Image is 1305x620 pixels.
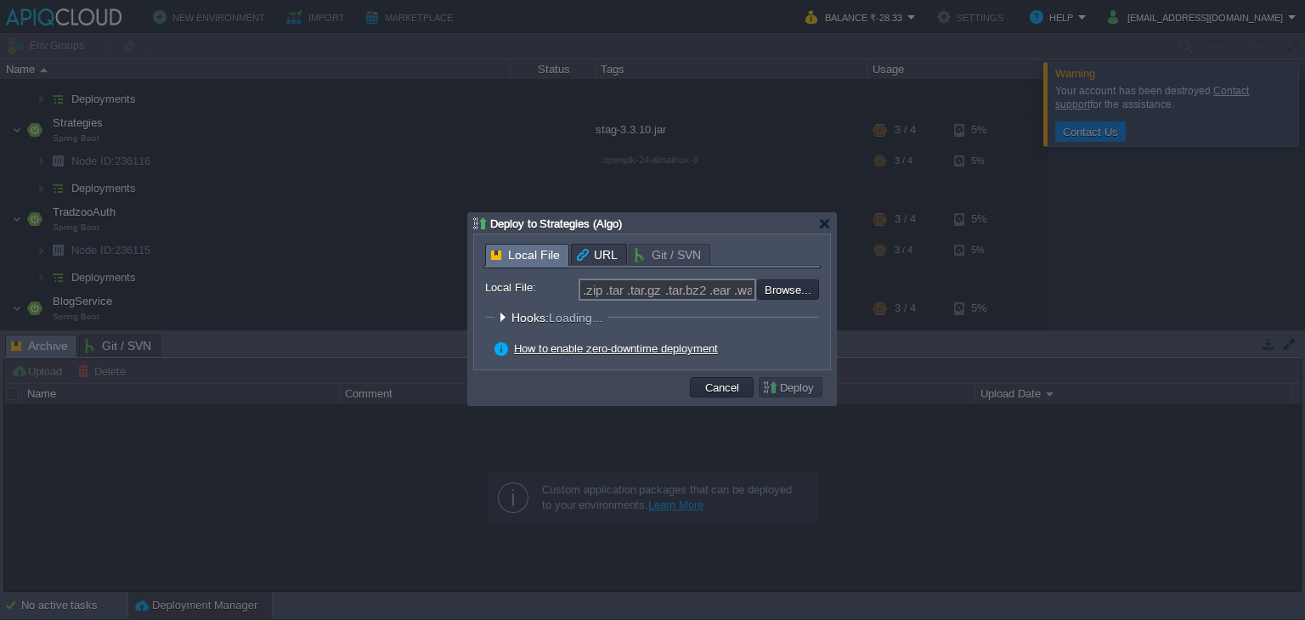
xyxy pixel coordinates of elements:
[490,217,622,230] span: Deploy to Strategies (Algo)
[635,245,701,265] span: Git / SVN
[514,342,718,355] a: How to enable zero-downtime deployment
[577,245,618,265] span: URL
[491,245,560,266] span: Local File
[549,311,602,324] span: Loading...
[485,279,577,296] label: Local File:
[700,380,744,395] button: Cancel
[762,380,819,395] button: Deploy
[511,311,607,324] span: Hooks:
